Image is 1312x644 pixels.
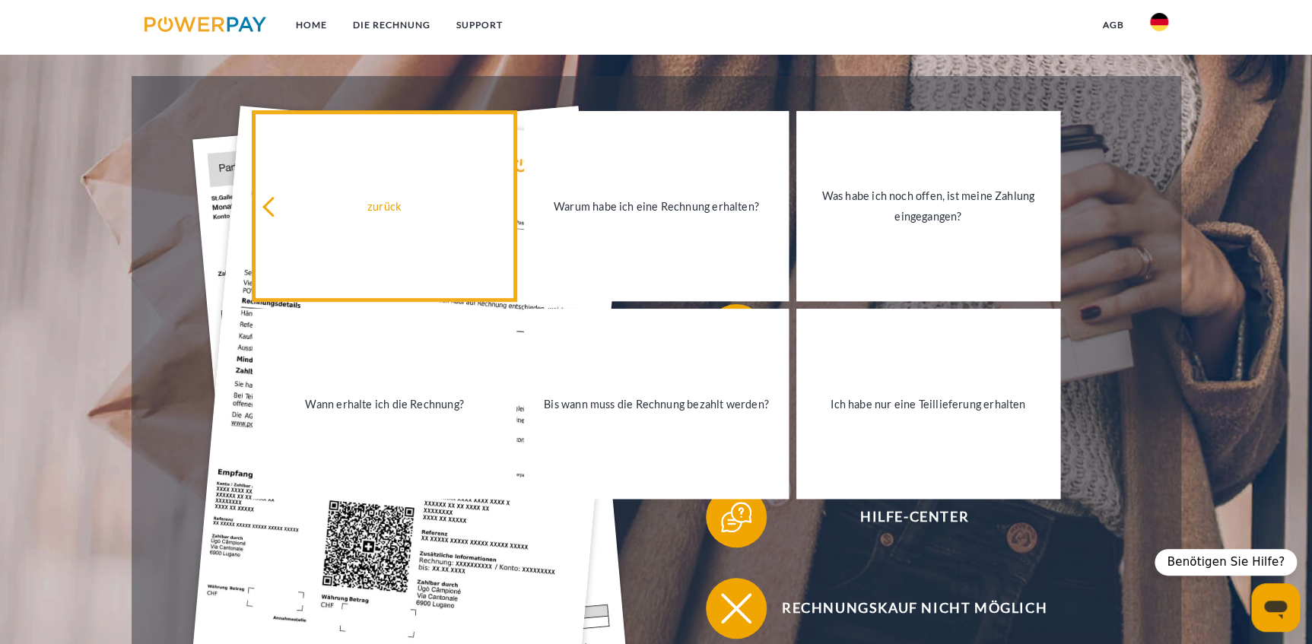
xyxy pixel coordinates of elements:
div: Benötigen Sie Hilfe? [1155,549,1297,576]
div: Ich habe nur eine Teillieferung erhalten [805,394,1051,414]
a: Home [282,11,339,39]
a: Was habe ich noch offen, ist meine Zahlung eingegangen? [796,111,1060,301]
span: Hilfe-Center [728,487,1101,547]
iframe: Schaltfläche zum Öffnen des Messaging-Fensters; Konversation läuft [1251,583,1300,632]
a: SUPPORT [443,11,515,39]
a: DIE RECHNUNG [339,11,443,39]
div: Was habe ich noch offen, ist meine Zahlung eingegangen? [805,186,1051,227]
img: qb_close.svg [717,589,755,627]
img: logo-powerpay.svg [145,17,267,32]
img: qb_help.svg [717,498,755,536]
button: Rechnungskauf nicht möglich [706,578,1101,639]
div: Wann erhalte ich die Rechnung? [262,394,507,414]
span: Rechnungskauf nicht möglich [728,578,1101,639]
div: Warum habe ich eine Rechnung erhalten? [533,195,779,216]
button: Hilfe-Center [706,487,1101,547]
img: de [1150,13,1168,31]
div: zurück [262,195,507,216]
div: Bis wann muss die Rechnung bezahlt werden? [533,394,779,414]
a: agb [1090,11,1137,39]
